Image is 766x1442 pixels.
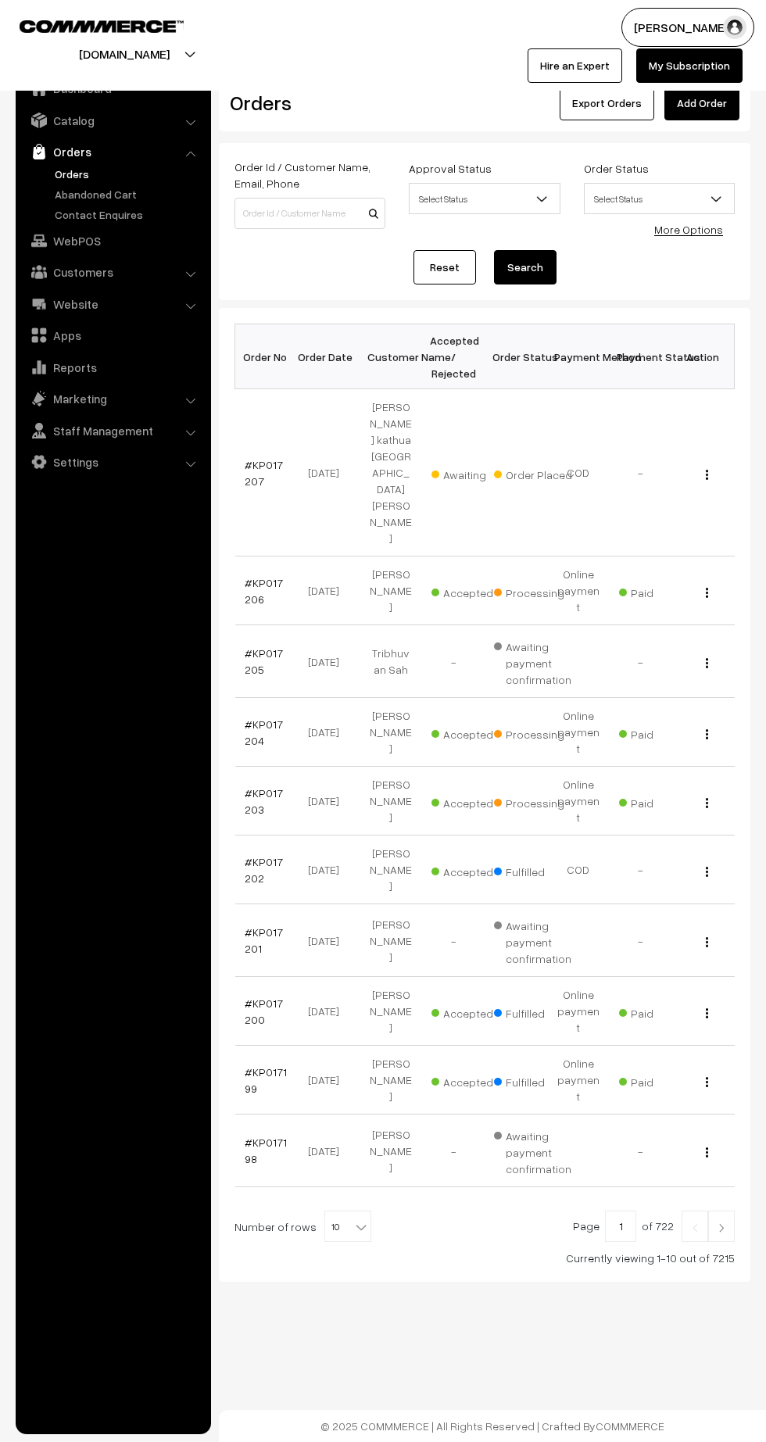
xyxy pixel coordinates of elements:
[360,556,422,625] td: [PERSON_NAME]
[20,290,206,318] a: Website
[431,1070,510,1090] span: Accepted
[584,183,735,214] span: Select Status
[360,625,422,698] td: Tribhuvan Sah
[422,625,485,698] td: -
[245,786,283,816] a: #KP017203
[494,914,572,967] span: Awaiting payment confirmation
[324,1211,371,1242] span: 10
[584,160,649,177] label: Order Status
[409,160,492,177] label: Approval Status
[360,324,422,389] th: Customer Name
[20,138,206,166] a: Orders
[431,1001,510,1022] span: Accepted
[20,20,184,32] img: COMMMERCE
[610,904,672,977] td: -
[528,48,622,83] a: Hire an Expert
[51,166,206,182] a: Orders
[297,1115,360,1187] td: [DATE]
[573,1219,600,1233] span: Page
[234,1250,735,1266] div: Currently viewing 1-10 out of 7215
[413,250,476,284] a: Reset
[20,385,206,413] a: Marketing
[297,904,360,977] td: [DATE]
[706,1077,708,1087] img: Menu
[547,1046,610,1115] td: Online payment
[494,722,572,742] span: Processing
[20,258,206,286] a: Customers
[297,389,360,556] td: [DATE]
[20,353,206,381] a: Reports
[297,977,360,1046] td: [DATE]
[494,1070,572,1090] span: Fulfilled
[494,635,572,688] span: Awaiting payment confirmation
[706,798,708,808] img: Menu
[245,925,283,955] a: #KP017201
[297,767,360,836] td: [DATE]
[234,1218,317,1235] span: Number of rows
[431,722,510,742] span: Accepted
[688,1223,702,1233] img: Left
[20,448,206,476] a: Settings
[297,556,360,625] td: [DATE]
[619,722,697,742] span: Paid
[422,324,485,389] th: Accepted / Rejected
[360,836,422,904] td: [PERSON_NAME]
[654,223,723,236] a: More Options
[360,904,422,977] td: [PERSON_NAME]
[235,324,298,389] th: Order No
[51,186,206,202] a: Abandoned Cart
[494,250,557,284] button: Search
[547,767,610,836] td: Online payment
[360,389,422,556] td: [PERSON_NAME] kathua [GEOGRAPHIC_DATA] [PERSON_NAME]
[672,324,735,389] th: Action
[20,227,206,255] a: WebPOS
[610,836,672,904] td: -
[297,836,360,904] td: [DATE]
[245,646,283,676] a: #KP017205
[636,48,743,83] a: My Subscription
[431,860,510,880] span: Accepted
[410,185,559,213] span: Select Status
[20,417,206,445] a: Staff Management
[245,458,283,488] a: #KP017207
[619,1070,697,1090] span: Paid
[714,1223,728,1233] img: Right
[642,1219,674,1233] span: of 722
[245,576,283,606] a: #KP017206
[706,658,708,668] img: Menu
[297,324,360,389] th: Order Date
[706,1147,708,1158] img: Menu
[619,581,697,601] span: Paid
[547,836,610,904] td: COD
[245,855,283,885] a: #KP017202
[325,1211,370,1243] span: 10
[494,1124,572,1177] span: Awaiting payment confirmation
[547,698,610,767] td: Online payment
[297,698,360,767] td: [DATE]
[706,588,708,598] img: Menu
[360,977,422,1046] td: [PERSON_NAME]
[547,977,610,1046] td: Online payment
[494,791,572,811] span: Processing
[547,324,610,389] th: Payment Method
[360,1046,422,1115] td: [PERSON_NAME]
[360,1115,422,1187] td: [PERSON_NAME]
[619,791,697,811] span: Paid
[706,937,708,947] img: Menu
[610,389,672,556] td: -
[245,997,283,1026] a: #KP017200
[723,16,746,39] img: user
[20,321,206,349] a: Apps
[20,16,156,34] a: COMMMERCE
[485,324,547,389] th: Order Status
[431,463,510,483] span: Awaiting
[245,717,283,747] a: #KP017204
[409,183,560,214] span: Select Status
[610,625,672,698] td: -
[596,1419,664,1433] a: COMMMERCE
[706,470,708,480] img: Menu
[431,581,510,601] span: Accepted
[422,904,485,977] td: -
[494,1001,572,1022] span: Fulfilled
[621,8,754,47] button: [PERSON_NAME]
